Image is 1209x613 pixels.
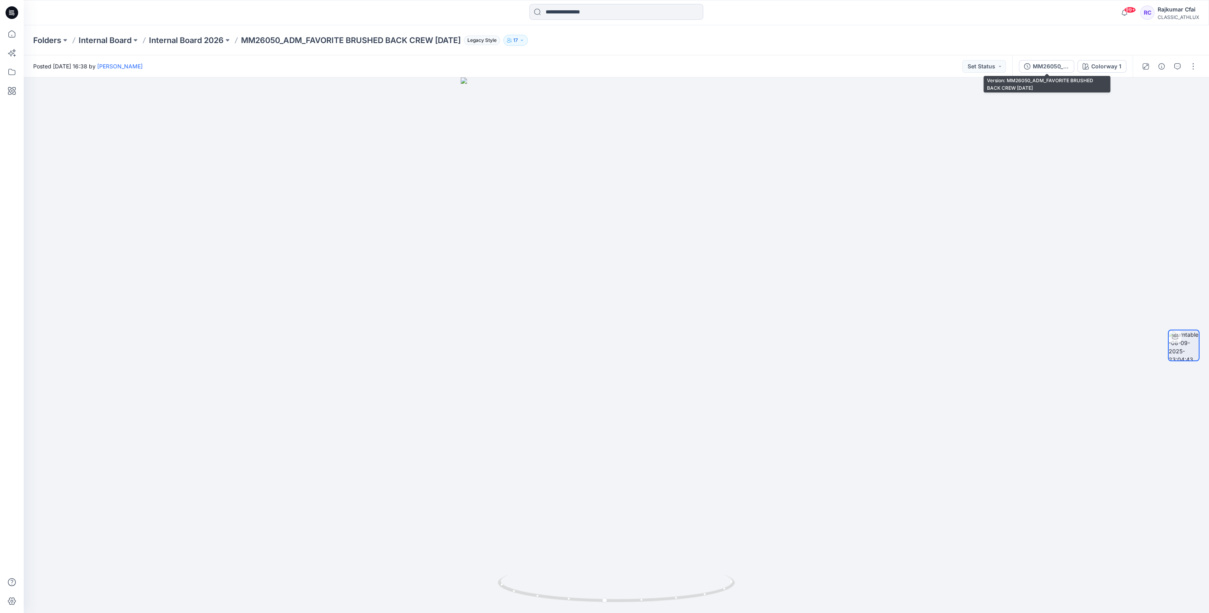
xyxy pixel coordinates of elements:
a: Internal Board [79,35,132,46]
span: Legacy Style [464,36,500,45]
button: 17 [503,35,528,46]
button: Legacy Style [461,35,500,46]
a: [PERSON_NAME] [97,63,143,70]
div: Colorway 1 [1091,62,1121,71]
div: CLASSIC_ATHLUX [1158,14,1199,20]
a: Folders [33,35,61,46]
div: Rajkumar Cfai [1158,5,1199,14]
span: Posted [DATE] 16:38 by [33,62,143,70]
a: Internal Board 2026 [149,35,224,46]
p: MM26050_ADM_FAVORITE BRUSHED BACK CREW [DATE] [241,35,461,46]
div: RC [1140,6,1154,20]
button: MM26050_ADM_FAVORITE BRUSHED BACK CREW [DATE] [1019,60,1074,73]
button: Colorway 1 [1077,60,1126,73]
img: turntable-08-09-2025-23:04:43 [1169,330,1199,360]
span: 99+ [1124,7,1136,13]
p: 17 [513,36,518,45]
button: Details [1155,60,1168,73]
div: MM26050_ADM_FAVORITE BRUSHED BACK CREW [DATE] [1033,62,1069,71]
